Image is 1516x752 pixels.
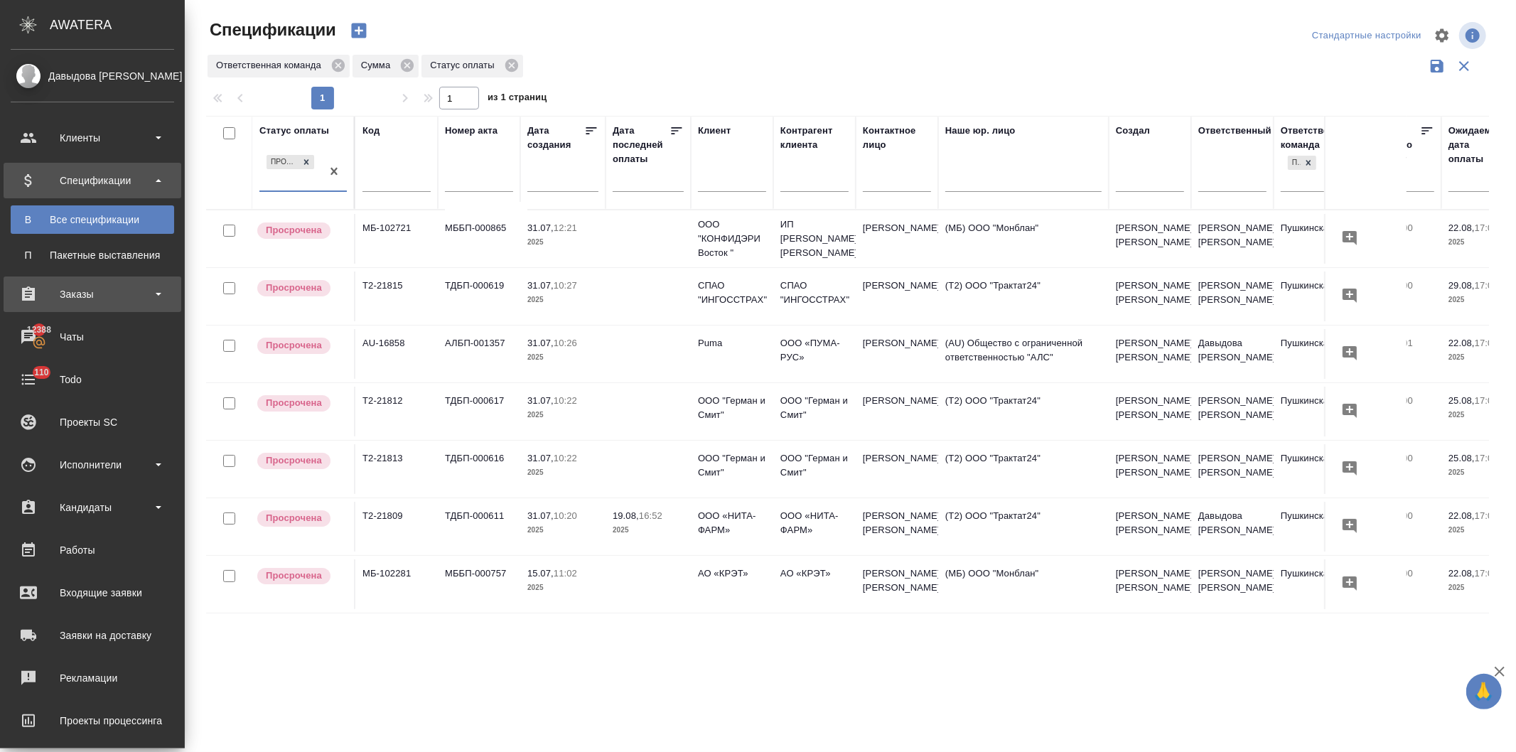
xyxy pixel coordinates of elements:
td: [PERSON_NAME] [856,272,938,321]
p: Статус оплаты [430,58,499,72]
p: 29.08, [1448,280,1475,291]
div: Кандидаты [11,497,174,518]
td: Т2-21812 [355,387,438,436]
div: Ожидаемая дата оплаты [1448,124,1505,166]
p: 31.07, [527,338,554,348]
p: 2025 [613,523,684,537]
span: 110 [26,365,58,380]
p: АО «КРЭТ» [698,566,766,581]
div: Клиенты [11,127,174,149]
td: [PERSON_NAME] [PERSON_NAME] [1191,444,1274,494]
div: split button [1308,25,1425,47]
button: Сбросить фильтры [1451,53,1478,80]
p: 12:21 [554,222,577,233]
p: 2025 [527,350,598,365]
div: Ответственная команда [208,55,350,77]
a: Рекламации [4,660,181,696]
td: [PERSON_NAME] [PERSON_NAME] [1109,502,1191,552]
p: 22.08, [1448,338,1475,348]
div: Создал [1116,124,1150,138]
td: Пушкинская [1274,387,1356,436]
p: ООО «НИТА-ФАРМ» [698,509,766,537]
td: [PERSON_NAME] [PERSON_NAME] [1109,559,1191,609]
p: Просрочена [266,569,322,583]
div: Просрочена [267,155,299,170]
td: [PERSON_NAME] [PERSON_NAME] [1109,329,1191,379]
p: 19.08, [613,510,639,521]
div: Статус оплаты [421,55,522,77]
p: Просрочена [266,396,322,410]
td: Пушкинская [1274,502,1356,552]
div: Контактное лицо [863,124,931,152]
p: 31.07, [527,280,554,291]
a: 12388Чаты [4,319,181,355]
p: 2025 [527,523,598,537]
a: ППакетные выставления [11,241,174,269]
td: Т2-21809 [355,502,438,552]
td: [PERSON_NAME] [856,329,938,379]
td: (Т2) ООО "Трактат24" [938,272,1109,321]
div: Входящие заявки [11,582,174,603]
p: ИП [PERSON_NAME] [PERSON_NAME] [780,217,849,260]
td: ТДБП-000616 [438,444,520,494]
td: (Т2) ООО "Трактат24" [938,502,1109,552]
a: Работы [4,532,181,568]
td: Давыдова [PERSON_NAME] [1191,329,1274,379]
p: Просрочена [266,511,322,525]
div: Ответственная команда [1281,124,1351,152]
p: ООО "Герман и Смит" [698,394,766,422]
a: 110Todo [4,362,181,397]
td: [PERSON_NAME] [856,387,938,436]
div: Дата создания [527,124,584,152]
div: Пушкинская [1286,154,1318,172]
td: МБ-102721 [355,214,438,264]
p: 31.07, [527,453,554,463]
div: Клиент [698,124,731,138]
td: [PERSON_NAME] [PERSON_NAME] [856,502,938,552]
p: 25.08, [1448,395,1475,406]
p: 2025 [527,293,598,307]
td: Пушкинская [1274,272,1356,321]
span: Посмотреть информацию [1459,22,1489,49]
td: Пушкинская [1274,214,1356,264]
p: 10:22 [554,395,577,406]
p: 25.08, [1448,453,1475,463]
p: 22.08, [1448,510,1475,521]
button: Создать [342,18,376,43]
p: АО «КРЭТ» [780,566,849,581]
td: (МБ) ООО "Монблан" [938,559,1109,609]
p: 2025 [527,466,598,480]
a: Проекты SC [4,404,181,440]
td: АЛБП-001357 [438,329,520,379]
p: СПАО "ИНГОССТРАХ" [780,279,849,307]
p: Просрочена [266,453,322,468]
span: Настроить таблицу [1425,18,1459,53]
td: (Т2) ООО "Трактат24" [938,444,1109,494]
td: [PERSON_NAME] [856,214,938,264]
div: Рекламации [11,667,174,689]
td: (AU) Общество с ограниченной ответственностью "АЛС" [938,329,1109,379]
p: 17:00 [1475,280,1498,291]
td: [PERSON_NAME] [PERSON_NAME] [1191,559,1274,609]
div: Проекты процессинга [11,710,174,731]
div: Все спецификации [18,213,167,227]
td: [PERSON_NAME] [856,444,938,494]
p: ООО "КОНФИДЭРИ Восток " [698,217,766,260]
p: 2025 [527,408,598,422]
td: [PERSON_NAME] [PERSON_NAME] [1109,387,1191,436]
p: ООО "Герман и Смит" [698,451,766,480]
p: 17:00 [1475,510,1498,521]
div: Код [362,124,380,138]
td: МББП-000865 [438,214,520,264]
p: Просрочена [266,338,322,353]
div: Заявки на доставку [11,625,174,646]
td: Т2-21813 [355,444,438,494]
p: 17:00 [1475,395,1498,406]
p: 17:00 [1475,453,1498,463]
td: Пушкинская [1274,329,1356,379]
td: (МБ) ООО "Монблан" [938,214,1109,264]
div: Спецификации [11,170,174,191]
td: [PERSON_NAME] [PERSON_NAME] [856,559,938,609]
td: [PERSON_NAME] [PERSON_NAME] [1109,214,1191,264]
span: Спецификации [206,18,336,41]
